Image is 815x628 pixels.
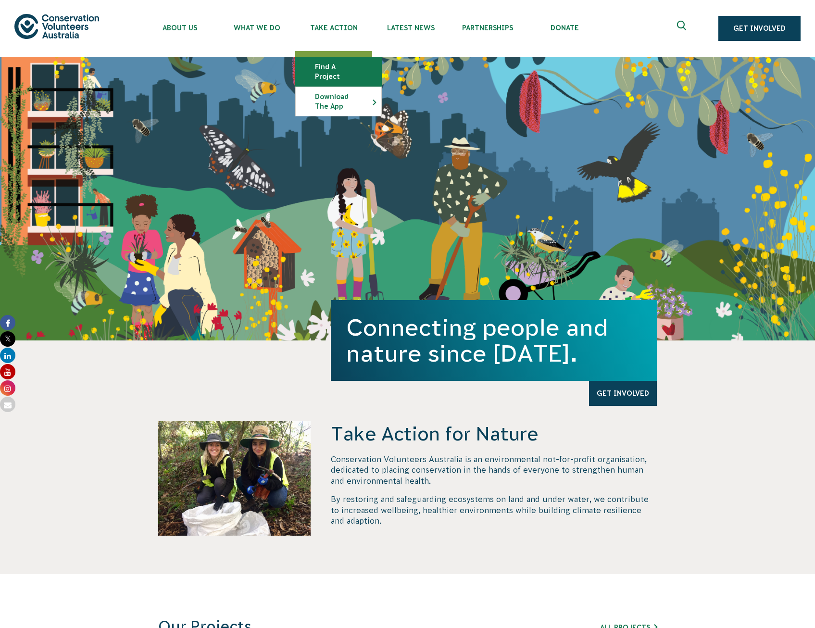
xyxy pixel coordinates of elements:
a: Find a project [296,57,381,86]
span: Donate [526,24,603,32]
li: Download the app [295,87,382,116]
a: Get Involved [718,16,801,41]
span: Latest News [372,24,449,32]
h4: Take Action for Nature [331,421,657,446]
p: By restoring and safeguarding ecosystems on land and under water, we contribute to increased well... [331,494,657,526]
span: Expand search box [677,21,689,36]
a: Get Involved [589,381,657,406]
h1: Connecting people and nature since [DATE]. [346,314,641,366]
p: Conservation Volunteers Australia is an environmental not-for-profit organisation, dedicated to p... [331,454,657,486]
button: Expand search box Close search box [671,17,694,40]
span: What We Do [218,24,295,32]
img: logo.svg [14,14,99,38]
span: Partnerships [449,24,526,32]
span: About Us [141,24,218,32]
span: Take Action [295,24,372,32]
a: Download the app [296,87,381,116]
